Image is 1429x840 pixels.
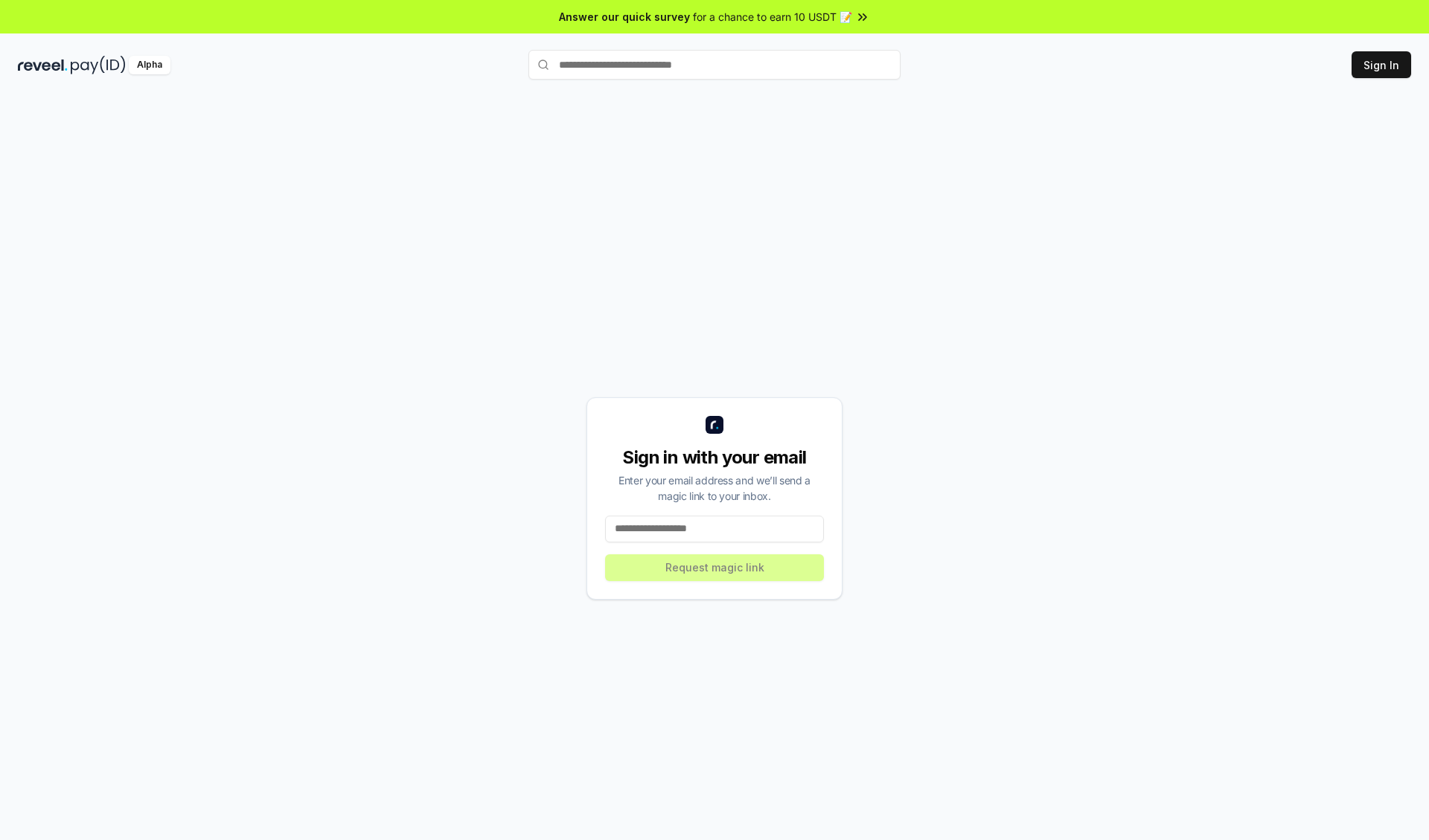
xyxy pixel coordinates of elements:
div: Enter your email address and we’ll send a magic link to your inbox. [605,472,824,504]
button: Sign In [1352,51,1411,78]
img: logo_small [706,416,723,434]
img: reveel_dark [18,56,68,74]
span: Answer our quick survey [559,9,690,25]
div: Sign in with your email [605,446,824,469]
span: for a chance to earn 10 USDT 📝 [693,9,852,25]
img: pay_id [71,56,126,74]
div: Alpha [129,56,170,74]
